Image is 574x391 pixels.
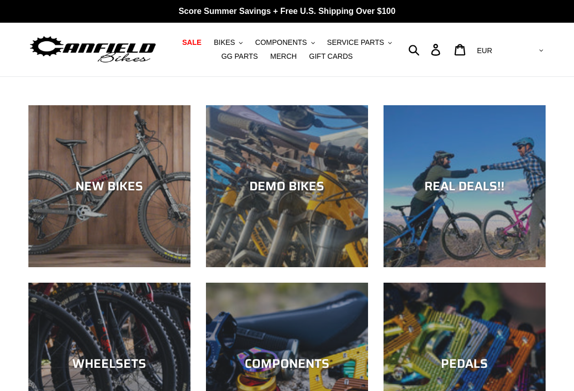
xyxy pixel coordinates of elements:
[304,50,358,63] a: GIFT CARDS
[28,105,190,267] a: NEW BIKES
[255,38,307,47] span: COMPONENTS
[209,36,248,50] button: BIKES
[384,356,546,371] div: PEDALS
[270,52,297,61] span: MERCH
[250,36,320,50] button: COMPONENTS
[309,52,353,61] span: GIFT CARDS
[177,36,206,50] a: SALE
[28,34,157,66] img: Canfield Bikes
[322,36,397,50] button: SERVICE PARTS
[206,179,368,194] div: DEMO BIKES
[28,179,190,194] div: NEW BIKES
[216,50,263,63] a: GG PARTS
[384,105,546,267] a: REAL DEALS!!
[28,356,190,371] div: WHEELSETS
[327,38,384,47] span: SERVICE PARTS
[206,105,368,267] a: DEMO BIKES
[384,179,546,194] div: REAL DEALS!!
[221,52,258,61] span: GG PARTS
[214,38,235,47] span: BIKES
[182,38,201,47] span: SALE
[265,50,302,63] a: MERCH
[206,356,368,371] div: COMPONENTS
